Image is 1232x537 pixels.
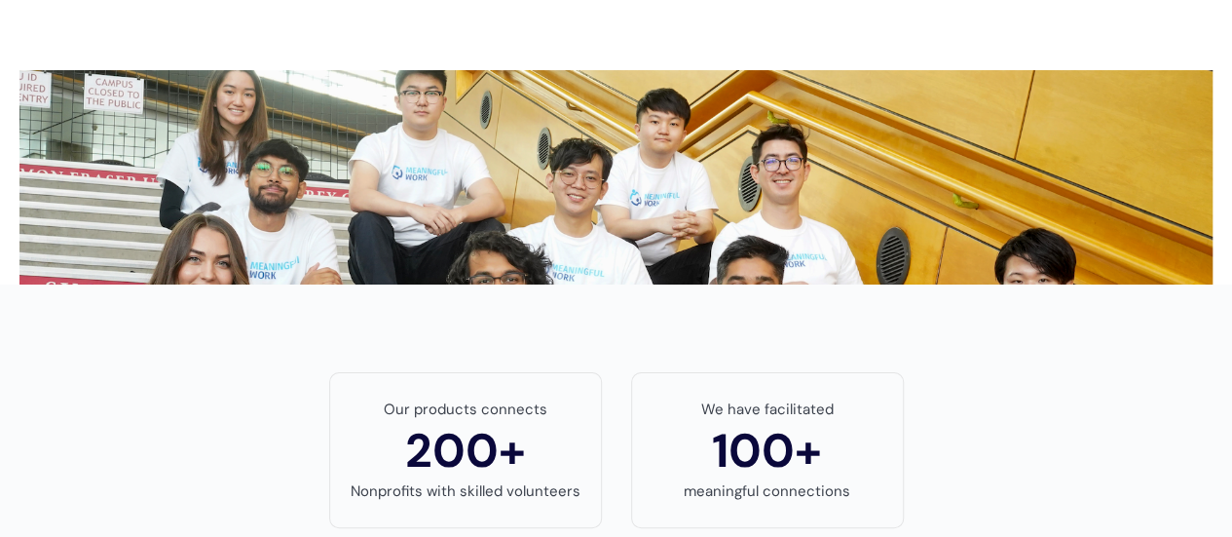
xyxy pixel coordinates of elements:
div: We have facilitated [701,397,834,423]
div: 200+ [405,423,526,479]
div: Our products connects [384,397,547,423]
div: meaningful connections [684,479,850,505]
div: Nonprofits with skilled volunteers [351,479,580,505]
div: 100+ [712,423,822,479]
